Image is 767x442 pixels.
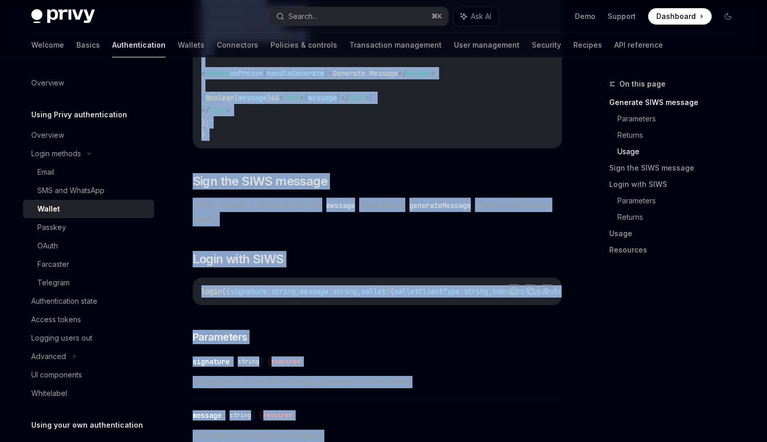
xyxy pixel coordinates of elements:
div: Farcaster [37,258,69,270]
a: Support [608,11,636,22]
div: Login methods [31,148,81,160]
div: SMS and WhatsApp [37,184,105,197]
button: Ask AI [540,284,553,298]
div: Wallet [37,203,60,215]
a: Dashboard [648,8,712,25]
span: View [210,106,226,115]
h5: Using Privy authentication [31,109,127,121]
span: message: [300,287,333,296]
img: dark logo [31,9,95,24]
span: Generate Message [333,69,398,78]
span: < [279,93,283,102]
div: Whitelabel [31,387,67,399]
a: Returns [617,127,744,143]
a: Authentication state [23,292,154,310]
a: UI components [23,366,154,384]
span: message [308,93,337,102]
span: , [488,287,492,296]
span: } [337,93,341,102]
span: , [296,287,300,296]
a: Connectors [217,33,258,57]
a: Recipes [573,33,602,57]
span: Login with SIWS [193,251,284,267]
span: The original message that was signed. [193,430,562,442]
a: Parameters [617,111,744,127]
span: } [324,69,328,78]
a: Transaction management [349,33,442,57]
span: Parameters [193,330,247,344]
span: message [238,93,267,102]
div: Email [37,166,54,178]
div: Authentication state [31,295,97,307]
div: Search... [288,10,317,23]
a: Basics [76,33,100,57]
button: Search...⌘K [269,7,448,26]
a: Demo [575,11,595,22]
a: Wallet [23,200,154,218]
span: string [333,287,357,296]
span: Then, request a signature for the returned by , from a connected wallet. [193,198,562,226]
button: Toggle dark mode [720,8,736,25]
a: Farcaster [23,255,154,273]
span: wallet: [361,287,390,296]
a: API reference [614,33,663,57]
a: Login with SIWS [609,176,744,193]
span: > [328,69,333,78]
span: > [226,106,230,115]
a: Overview [23,74,154,92]
span: </ [201,106,210,115]
a: Access tokens [23,310,154,329]
button: Copy the contents from the code block [524,284,537,298]
span: { [263,69,267,78]
div: Logging users out [31,332,92,344]
span: ) [267,93,271,102]
span: Text [349,93,365,102]
span: { [201,93,205,102]
span: </ [341,93,349,102]
span: </ [398,69,406,78]
span: { [390,287,394,296]
span: string [271,287,296,296]
a: Resources [609,242,744,258]
span: < [201,69,205,78]
div: Advanced [31,350,66,363]
span: = [259,69,263,78]
span: Boolean [205,93,234,102]
div: Access tokens [31,313,81,326]
h5: Using your own authentication [31,419,143,431]
span: walletClientType: [394,287,464,296]
a: Sign the SIWS message [609,160,744,176]
a: Passkey [23,218,154,237]
span: > [300,93,304,102]
div: message [193,410,221,420]
a: OAuth [23,237,154,255]
div: signature [193,356,230,367]
code: generateMessage [405,200,475,211]
span: Button [406,69,431,78]
span: } [201,130,205,139]
div: UI components [31,369,82,381]
a: Whitelabel [23,384,154,403]
a: Generate SIWS message [609,94,744,111]
a: Telegram [23,273,154,292]
span: string [238,357,259,366]
span: onPress [230,69,259,78]
a: Policies & controls [271,33,337,57]
span: ( [234,93,238,102]
div: OAuth [37,240,58,252]
span: Sign the SIWS message [193,173,327,190]
span: , [357,287,361,296]
a: Usage [617,143,744,160]
button: Ask AI [453,7,499,26]
a: Logging users out [23,329,154,347]
a: Returns [617,209,744,225]
div: Overview [31,129,64,141]
a: Overview [23,126,154,144]
div: Overview [31,77,64,89]
a: SMS and WhatsApp [23,181,154,200]
span: login [201,287,222,296]
span: } [369,93,374,102]
span: ({ [222,287,230,296]
span: signature: [230,287,271,296]
span: && [271,93,279,102]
